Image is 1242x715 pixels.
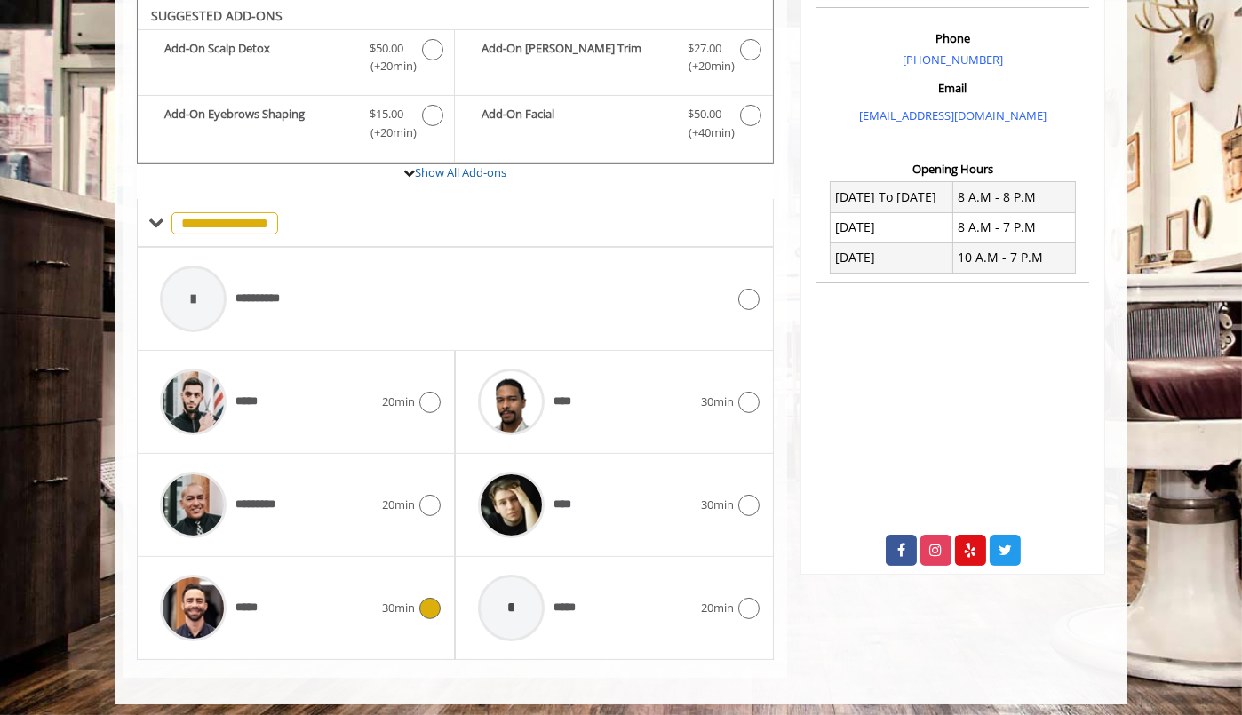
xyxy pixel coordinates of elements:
a: Show All Add-ons [415,164,506,180]
span: 30min [701,496,734,514]
td: 8 A.M - 8 P.M [952,182,1075,212]
label: Add-On Eyebrows Shaping [147,105,445,147]
b: SUGGESTED ADD-ONS [151,7,283,24]
b: Add-On Facial [482,105,670,142]
td: [DATE] [831,242,953,273]
td: 8 A.M - 7 P.M [952,212,1075,242]
span: (+40min ) [679,123,731,142]
span: $27.00 [689,39,722,58]
h3: Phone [821,32,1085,44]
span: 30min [382,599,415,617]
h3: Opening Hours [816,163,1089,175]
span: (+20min ) [361,57,413,75]
span: 20min [701,599,734,617]
td: [DATE] [831,212,953,242]
span: 20min [382,496,415,514]
label: Add-On Scalp Detox [147,39,445,81]
span: (+20min ) [361,123,413,142]
b: Add-On Scalp Detox [164,39,352,76]
a: [EMAIL_ADDRESS][DOMAIN_NAME] [859,107,1047,123]
label: Add-On Facial [464,105,763,147]
td: [DATE] To [DATE] [831,182,953,212]
span: 20min [382,393,415,411]
label: Add-On Beard Trim [464,39,763,81]
span: $50.00 [689,105,722,123]
b: Add-On [PERSON_NAME] Trim [482,39,670,76]
a: [PHONE_NUMBER] [903,52,1003,68]
span: $15.00 [370,105,403,123]
td: 10 A.M - 7 P.M [952,242,1075,273]
span: $50.00 [370,39,403,58]
span: 30min [701,393,734,411]
h3: Email [821,82,1085,94]
span: (+20min ) [679,57,731,75]
b: Add-On Eyebrows Shaping [164,105,352,142]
